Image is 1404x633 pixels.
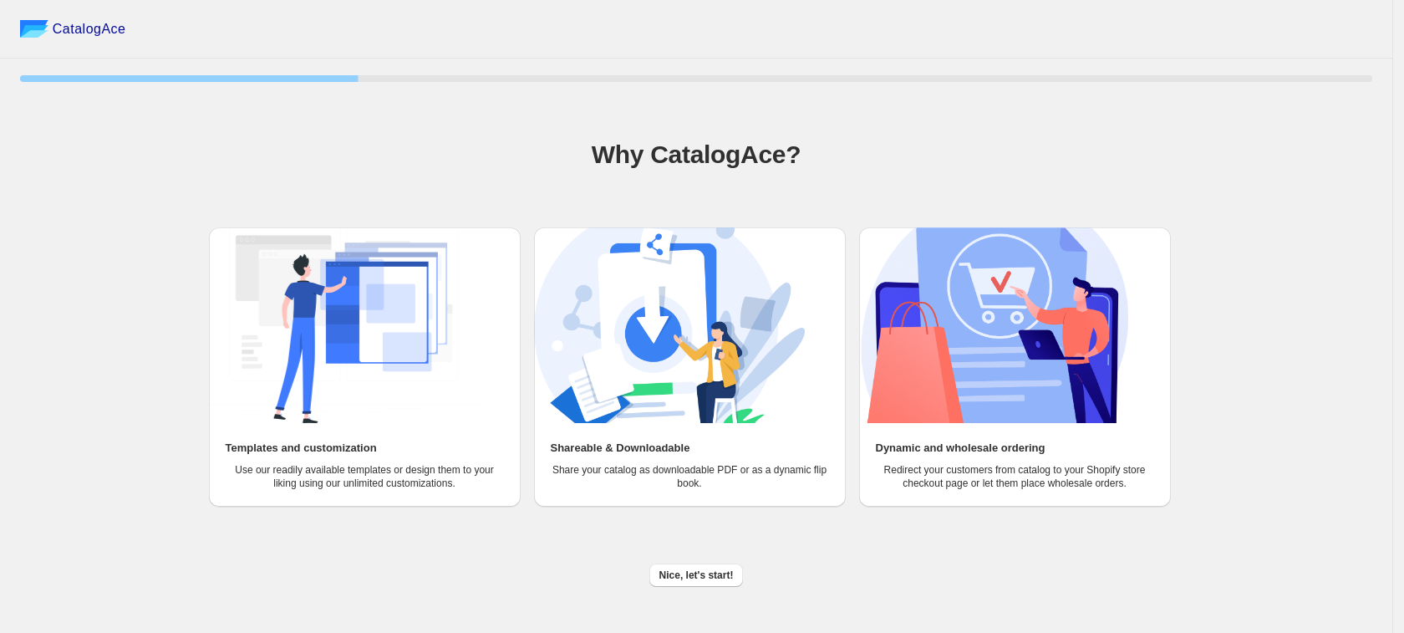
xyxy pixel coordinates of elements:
img: Templates and customization [209,227,480,423]
span: Nice, let's start! [659,569,734,582]
p: Redirect your customers from catalog to your Shopify store checkout page or let them place wholes... [876,463,1154,490]
h2: Dynamic and wholesale ordering [876,440,1045,457]
h2: Templates and customization [226,440,377,457]
button: Nice, let's start! [649,564,744,587]
img: Dynamic and wholesale ordering [859,227,1130,423]
p: Share your catalog as downloadable PDF or as a dynamic flip book. [551,463,829,490]
h2: Shareable & Downloadable [551,440,690,457]
h1: Why CatalogAce? [20,138,1372,171]
img: Shareable & Downloadable [534,227,805,423]
p: Use our readily available templates or design them to your liking using our unlimited customizati... [226,463,504,490]
span: CatalogAce [53,21,126,38]
img: catalog ace [20,20,48,38]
